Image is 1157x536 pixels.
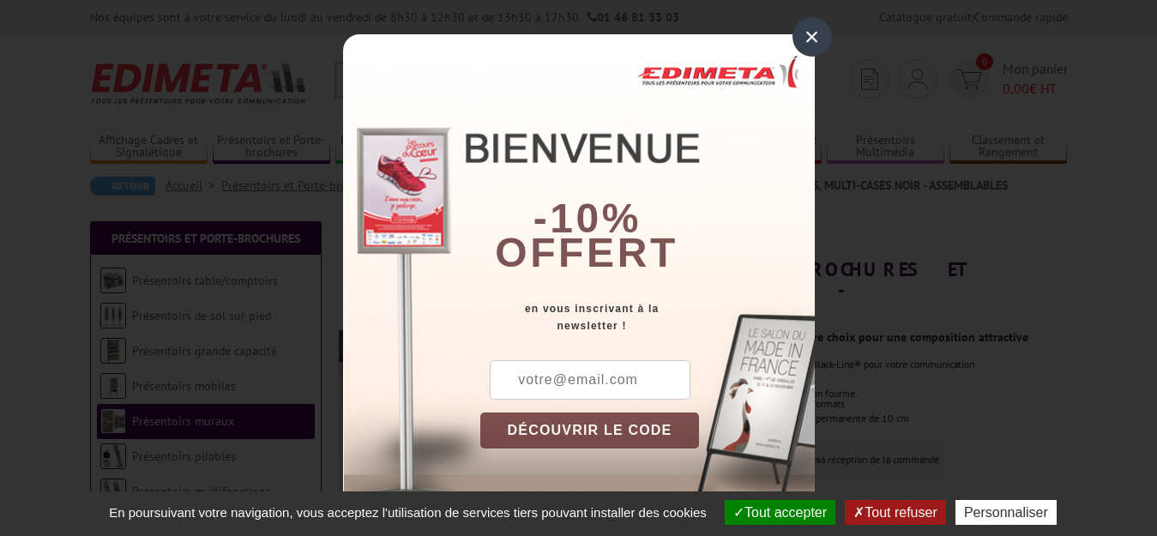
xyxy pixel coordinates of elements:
button: Tout accepter [725,500,835,525]
button: DÉCOUVRIR LE CODE [480,413,700,449]
b: -10% [533,196,642,241]
div: en vous inscrivant à la newsletter ! [480,300,815,334]
font: offert [495,230,678,275]
div: × [792,17,832,57]
input: votre@email.com [490,360,690,400]
button: Personnaliser (fenêtre modale) [955,500,1057,525]
span: En poursuivant votre navigation, vous acceptez l'utilisation de services tiers pouvant installer ... [100,505,715,520]
button: Tout refuser [845,500,945,525]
